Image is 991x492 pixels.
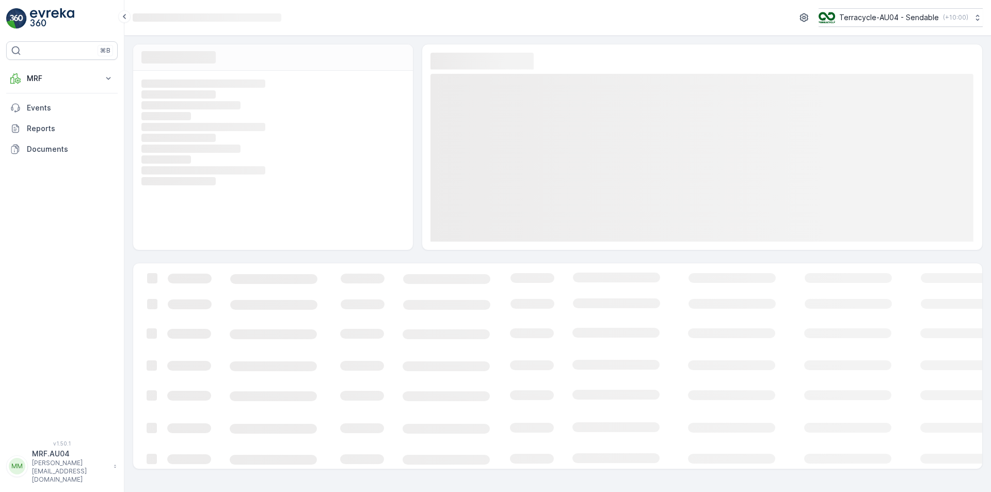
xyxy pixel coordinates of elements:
p: [PERSON_NAME][EMAIL_ADDRESS][DOMAIN_NAME] [32,459,108,484]
p: Reports [27,123,114,134]
p: ⌘B [100,46,110,55]
img: terracycle_logo.png [819,12,835,23]
button: Terracycle-AU04 - Sendable(+10:00) [819,8,983,27]
a: Reports [6,118,118,139]
span: v 1.50.1 [6,440,118,447]
button: MRF [6,68,118,89]
img: logo_light-DOdMpM7g.png [30,8,74,29]
a: Documents [6,139,118,160]
p: Events [27,103,114,113]
p: MRF.AU04 [32,449,108,459]
a: Events [6,98,118,118]
p: Terracycle-AU04 - Sendable [839,12,939,23]
button: MMMRF.AU04[PERSON_NAME][EMAIL_ADDRESS][DOMAIN_NAME] [6,449,118,484]
img: logo [6,8,27,29]
div: MM [9,458,25,474]
p: MRF [27,73,97,84]
p: ( +10:00 ) [943,13,968,22]
p: Documents [27,144,114,154]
